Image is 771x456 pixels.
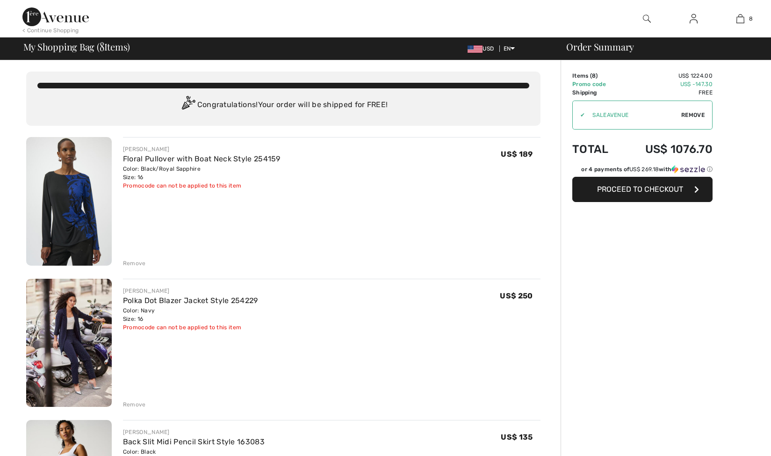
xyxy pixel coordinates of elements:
a: Floral Pullover with Boat Neck Style 254159 [123,154,281,163]
span: US$ 189 [501,150,533,159]
span: My Shopping Bag ( Items) [23,42,130,51]
span: US$ 135 [501,433,533,442]
span: EN [504,45,515,52]
div: < Continue Shopping [22,26,79,35]
td: Free [621,88,713,97]
div: Promocode can not be applied to this item [123,323,258,332]
span: US$ 250 [500,291,533,300]
img: My Bag [736,13,744,24]
td: Promo code [572,80,621,88]
img: Polka Dot Blazer Jacket Style 254229 [26,279,112,407]
span: 8 [100,40,104,52]
a: Polka Dot Blazer Jacket Style 254229 [123,296,258,305]
div: Congratulations! Your order will be shipped for FREE! [37,96,529,115]
button: Proceed to Checkout [572,177,713,202]
div: ✔ [573,111,585,119]
div: Color: Black/Royal Sapphire Size: 16 [123,165,281,181]
td: US$ 1076.70 [621,133,713,165]
td: Shipping [572,88,621,97]
span: 8 [592,72,596,79]
img: search the website [643,13,651,24]
img: Floral Pullover with Boat Neck Style 254159 [26,137,112,266]
td: Items ( ) [572,72,621,80]
input: Promo code [585,101,681,129]
div: or 4 payments of with [581,165,713,174]
div: Promocode can not be applied to this item [123,181,281,190]
div: [PERSON_NAME] [123,145,281,153]
td: Total [572,133,621,165]
img: My Info [690,13,698,24]
span: 8 [749,14,753,23]
div: Order Summary [555,42,765,51]
a: Back Slit Midi Pencil Skirt Style 163083 [123,437,265,446]
span: Proceed to Checkout [597,185,683,194]
img: Sezzle [671,165,705,174]
td: US$ -147.30 [621,80,713,88]
td: US$ 1224.00 [621,72,713,80]
div: Remove [123,400,146,409]
img: US Dollar [468,45,483,53]
div: [PERSON_NAME] [123,428,265,436]
span: USD [468,45,497,52]
div: or 4 payments ofUS$ 269.18withSezzle Click to learn more about Sezzle [572,165,713,177]
span: Remove [681,111,705,119]
img: Congratulation2.svg [179,96,197,115]
div: Remove [123,259,146,268]
span: US$ 269.18 [629,166,659,173]
div: Color: Navy Size: 16 [123,306,258,323]
img: 1ère Avenue [22,7,89,26]
div: [PERSON_NAME] [123,287,258,295]
a: 8 [717,13,763,24]
a: Sign In [682,13,705,25]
